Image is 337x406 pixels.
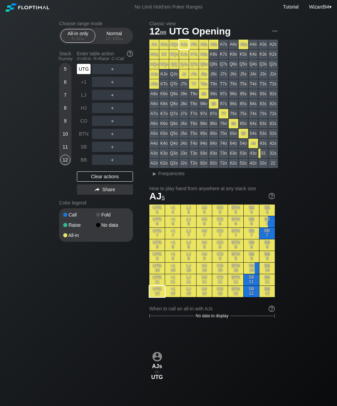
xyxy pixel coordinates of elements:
[63,212,96,217] div: Call
[63,223,96,227] div: Raise
[189,59,199,69] div: QTs
[259,228,275,239] div: BB 7
[197,228,212,239] div: HJ 7
[268,139,278,148] div: 42s
[258,109,268,118] div: 73s
[179,139,189,148] div: J4o
[209,139,218,148] div: 84o
[244,216,259,227] div: SB 6
[229,69,238,79] div: J6s
[268,119,278,128] div: 62s
[239,59,248,69] div: Q5s
[212,263,228,274] div: CO 10
[271,27,279,35] img: ellipsis.fd386fe8.svg
[159,99,169,109] div: K8o
[197,205,212,216] div: HJ 5
[159,89,169,99] div: K9o
[219,59,228,69] div: Q7s
[169,89,179,99] div: Q9o
[77,77,91,87] div: +1
[179,79,189,89] div: JTo
[165,239,180,251] div: +1 8
[159,129,169,138] div: K5o
[165,263,180,274] div: +1 10
[169,149,179,158] div: Q3o
[159,149,169,158] div: K3o
[219,40,228,49] div: A7s
[219,79,228,89] div: T7s
[239,69,248,79] div: J5s
[149,286,165,297] div: UTG 12
[229,158,238,168] div: 62o
[307,3,333,11] div: ▾
[239,40,248,49] div: A5s
[169,129,179,138] div: Q5o
[149,352,165,380] div: on
[239,129,248,138] div: 55
[148,26,167,38] span: 12
[165,274,180,285] div: +1 11
[228,239,243,251] div: BTN 8
[5,3,49,12] img: Floptimal logo
[189,69,199,79] div: JTs
[60,90,70,100] div: 7
[268,158,278,168] div: 22
[179,119,189,128] div: J6o
[81,36,84,41] span: bb
[181,239,196,251] div: LJ 8
[189,50,199,59] div: KTs
[199,79,208,89] div: T9s
[229,109,238,118] div: 76s
[209,99,218,109] div: 88
[149,139,159,148] div: A4o
[248,119,258,128] div: 64s
[149,129,159,138] div: A5o
[169,50,179,59] div: KQs
[92,103,133,113] div: ＋
[248,89,258,99] div: 94s
[160,28,166,36] span: bb
[165,216,180,227] div: +1 6
[219,119,228,128] div: 76o
[209,119,218,128] div: 86o
[229,79,238,89] div: T6s
[197,263,212,274] div: HJ 10
[77,90,91,100] div: LJ
[258,69,268,79] div: J3s
[199,89,208,99] div: 99
[239,119,248,128] div: 65s
[77,171,133,182] div: Clear actions
[100,36,129,41] div: 12 – 100
[124,4,213,11] div: No Limit Hold’em Poker Ranges
[309,4,329,10] span: Wizard94
[77,129,91,139] div: BTN
[150,169,159,178] div: ▸
[64,36,92,41] div: 5 – 12
[96,223,129,227] div: No data
[149,89,159,99] div: A9o
[229,119,238,128] div: 66
[92,90,133,100] div: ＋
[239,50,248,59] div: K5s
[169,59,179,69] div: QQ
[169,109,179,118] div: Q7o
[169,79,179,89] div: QTo
[92,155,133,165] div: ＋
[63,233,96,238] div: All-in
[258,50,268,59] div: K3s
[126,50,134,57] img: help.32db89a4.svg
[209,158,218,168] div: 82o
[219,139,228,148] div: 74o
[179,158,189,168] div: J2o
[181,263,196,274] div: LJ 10
[149,239,165,251] div: UTG 8
[199,149,208,158] div: 93o
[165,286,180,297] div: +1 12
[209,69,218,79] div: J8s
[209,40,218,49] div: A8s
[77,116,91,126] div: CO
[92,77,133,87] div: ＋
[196,313,228,318] span: No data to display
[268,305,275,312] img: help.32db89a4.svg
[258,129,268,138] div: 53s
